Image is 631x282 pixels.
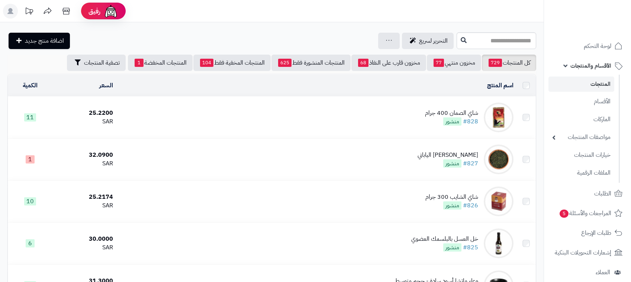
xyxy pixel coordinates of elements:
[84,58,120,67] span: تصفية المنتجات
[463,201,478,210] a: #826
[548,244,627,262] a: إشعارات التحويلات البنكية
[55,193,113,201] div: 25.2174
[135,59,144,67] span: 1
[103,4,118,19] img: ai-face.png
[88,7,100,16] span: رفيق
[26,239,35,247] span: 6
[584,41,611,51] span: لوحة التحكم
[443,201,461,210] span: منشور
[425,109,478,117] div: شاي الصمان 400 جرام
[278,59,292,67] span: 625
[55,159,113,168] div: SAR
[25,36,64,45] span: اضافة منتج جديد
[358,59,368,67] span: 68
[581,228,611,238] span: طلبات الإرجاع
[555,247,611,258] span: إشعارات التحويلات البنكية
[594,188,611,199] span: الطلبات
[26,155,35,163] span: 1
[55,201,113,210] div: SAR
[487,81,514,90] a: اسم المنتج
[55,235,113,243] div: 30.0000
[351,55,426,71] a: مخزون قارب على النفاذ68
[548,111,614,127] a: الماركات
[67,55,126,71] button: تصفية المنتجات
[55,151,113,159] div: 32.0900
[548,204,627,222] a: المراجعات والأسئلة5
[427,55,481,71] a: مخزون منتهي77
[434,59,444,67] span: 77
[548,77,614,92] a: المنتجات
[9,33,70,49] a: اضافة منتج جديد
[24,113,36,121] span: 11
[548,37,627,55] a: لوحة التحكم
[55,117,113,126] div: SAR
[484,103,514,132] img: شاي الصمان 400 جرام
[443,159,461,168] span: منشور
[463,159,478,168] a: #827
[463,243,478,252] a: #825
[548,165,614,181] a: الملفات الرقمية
[20,4,38,20] a: تحديثات المنصة
[418,151,478,159] div: [PERSON_NAME] الياباني
[548,94,614,110] a: الأقسام
[548,224,627,242] a: طلبات الإرجاع
[484,187,514,216] img: شاي الشايب 300 جرام
[443,117,461,126] span: منشور
[484,228,514,258] img: خل العسل بالبلسمك العضوي
[200,59,213,67] span: 104
[482,55,536,71] a: كل المنتجات729
[489,59,502,67] span: 729
[443,243,461,252] span: منشور
[463,117,478,126] a: #828
[596,267,610,278] span: العملاء
[193,55,271,71] a: المنتجات المخفية فقط104
[55,243,113,252] div: SAR
[419,36,448,45] span: التحرير لسريع
[580,20,624,35] img: logo-2.png
[548,263,627,281] a: العملاء
[271,55,351,71] a: المنتجات المنشورة فقط625
[548,129,614,145] a: مواصفات المنتجات
[23,81,38,90] a: الكمية
[548,147,614,163] a: خيارات المنتجات
[411,235,478,243] div: خل العسل بالبلسمك العضوي
[402,33,454,49] a: التحرير لسريع
[484,145,514,174] img: شاي جيوكورو الياباني
[24,197,36,205] span: 10
[570,61,611,71] span: الأقسام والمنتجات
[99,81,113,90] a: السعر
[55,109,113,117] div: 25.2200
[128,55,193,71] a: المنتجات المخفضة1
[425,193,478,201] div: شاي الشايب 300 جرام
[559,208,611,218] span: المراجعات والأسئلة
[548,185,627,202] a: الطلبات
[560,210,569,218] span: 5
